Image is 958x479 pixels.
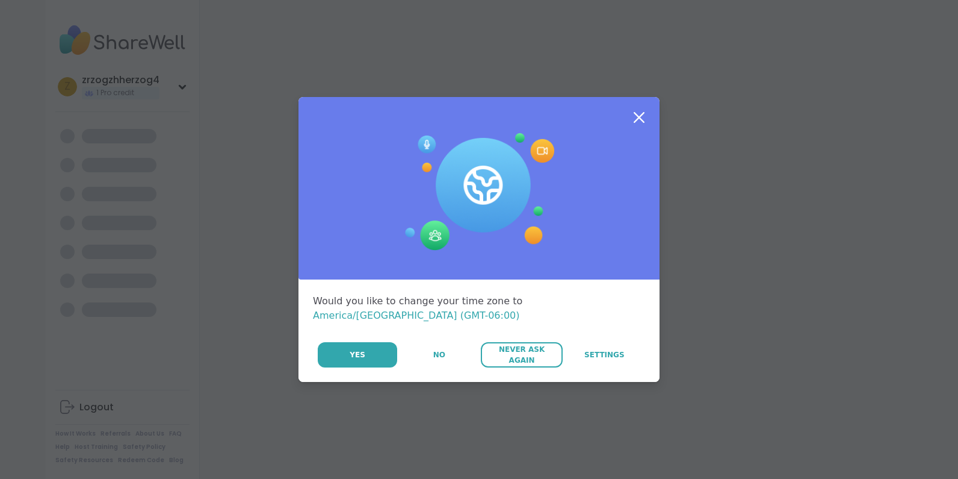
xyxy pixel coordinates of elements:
[584,349,625,360] span: Settings
[433,349,445,360] span: No
[318,342,397,368] button: Yes
[404,133,554,251] img: Session Experience
[350,349,365,360] span: Yes
[398,342,480,368] button: No
[313,294,645,323] div: Would you like to change your time zone to
[487,344,556,366] span: Never Ask Again
[313,310,520,321] span: America/[GEOGRAPHIC_DATA] (GMT-06:00)
[481,342,562,368] button: Never Ask Again
[564,342,645,368] a: Settings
